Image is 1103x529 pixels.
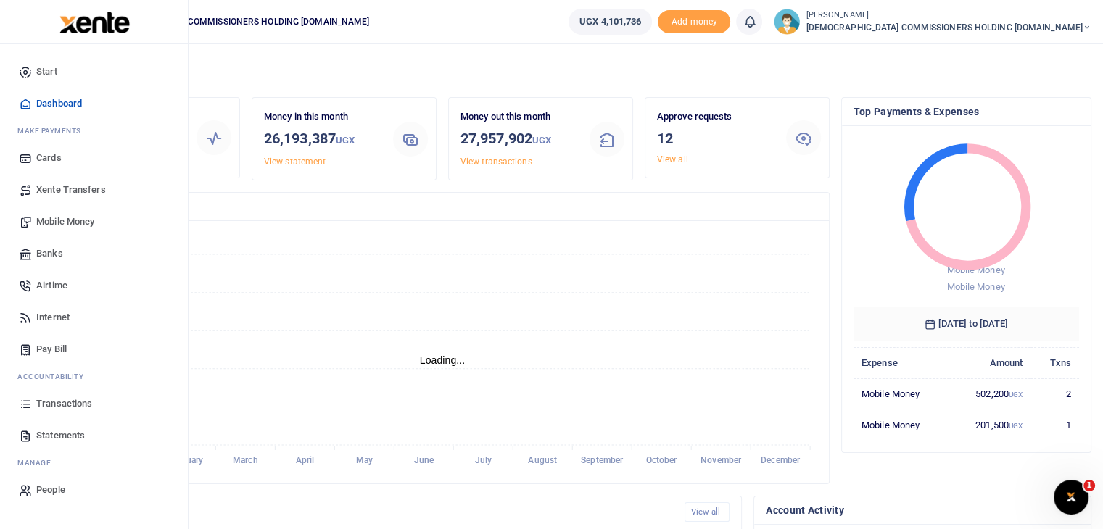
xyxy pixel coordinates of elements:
h3: 27,957,902 [460,128,578,151]
a: Dashboard [12,88,176,120]
li: Wallet ballance [563,9,658,35]
img: logo-large [59,12,130,33]
tspan: October [646,455,678,465]
small: UGX [1009,422,1023,430]
span: 1 [1083,480,1095,491]
th: Expense [854,347,949,378]
tspan: May [356,455,373,465]
span: Pay Bill [36,342,67,357]
span: Add money [658,10,730,34]
span: Mobile Money [946,264,1004,275]
a: Transactions [12,388,176,420]
span: People [36,483,65,497]
li: M [12,120,176,142]
a: Internet [12,301,176,333]
td: 201,500 [949,409,1031,440]
small: [PERSON_NAME] [806,9,1091,22]
tspan: August [528,455,557,465]
tspan: July [474,455,491,465]
h4: Transactions Overview [67,199,817,214]
h4: Account Activity [766,502,1079,518]
span: countability [28,371,83,382]
span: Mobile Money [946,281,1004,292]
small: UGX [336,135,355,146]
tspan: March [233,455,258,465]
a: Start [12,56,176,88]
a: View all [685,502,730,522]
a: UGX 4,101,736 [569,9,652,35]
li: Toup your wallet [658,10,730,34]
span: Mobile Money [36,214,94,229]
p: Approve requests [657,109,774,125]
span: Transactions [36,396,92,411]
p: Money out this month [460,109,578,125]
iframe: Intercom live chat [1054,480,1088,515]
small: UGX [1009,391,1023,399]
h3: 12 [657,128,774,149]
span: [DEMOGRAPHIC_DATA] COMMISSIONERS HOLDING [DOMAIN_NAME] [806,21,1091,34]
span: Internet [36,310,70,325]
tspan: April [296,455,315,465]
tspan: December [761,455,801,465]
span: anage [25,457,51,468]
tspan: February [168,455,203,465]
small: UGX [532,135,551,146]
a: Pay Bill [12,333,176,365]
span: [DEMOGRAPHIC_DATA] COMMISSIONERS HOLDING [DOMAIN_NAME] [87,15,375,28]
span: Dashboard [36,96,82,111]
a: Statements [12,420,176,451]
span: Cards [36,151,62,165]
a: Mobile Money [12,206,176,238]
a: View statement [264,157,326,167]
tspan: November [701,455,742,465]
span: Banks [36,246,63,261]
li: Ac [12,365,176,388]
h4: Top Payments & Expenses [854,104,1079,120]
h6: [DATE] to [DATE] [854,307,1079,341]
span: ake Payments [25,125,81,136]
li: M [12,451,176,474]
text: Loading... [420,354,466,366]
a: Xente Transfers [12,174,176,206]
a: View all [657,154,688,164]
a: Airtime [12,270,176,301]
td: 502,200 [949,378,1031,409]
th: Txns [1030,347,1079,378]
tspan: June [414,455,434,465]
h3: 26,193,387 [264,128,381,151]
a: Cards [12,142,176,174]
th: Amount [949,347,1031,378]
span: Xente Transfers [36,183,106,197]
a: People [12,474,176,506]
h4: Hello [PERSON_NAME] [55,62,1091,78]
span: UGX 4,101,736 [579,14,641,29]
td: 1 [1030,409,1079,440]
a: Banks [12,238,176,270]
a: Add money [658,15,730,26]
img: profile-user [774,9,800,35]
span: Statements [36,428,85,443]
td: Mobile Money [854,378,949,409]
h4: Recent Transactions [67,504,673,520]
tspan: September [581,455,624,465]
span: Start [36,64,57,79]
span: Airtime [36,278,67,293]
td: Mobile Money [854,409,949,440]
a: View transactions [460,157,532,167]
p: Money in this month [264,109,381,125]
a: profile-user [PERSON_NAME] [DEMOGRAPHIC_DATA] COMMISSIONERS HOLDING [DOMAIN_NAME] [774,9,1091,35]
td: 2 [1030,378,1079,409]
a: logo-small logo-large logo-large [58,16,130,27]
